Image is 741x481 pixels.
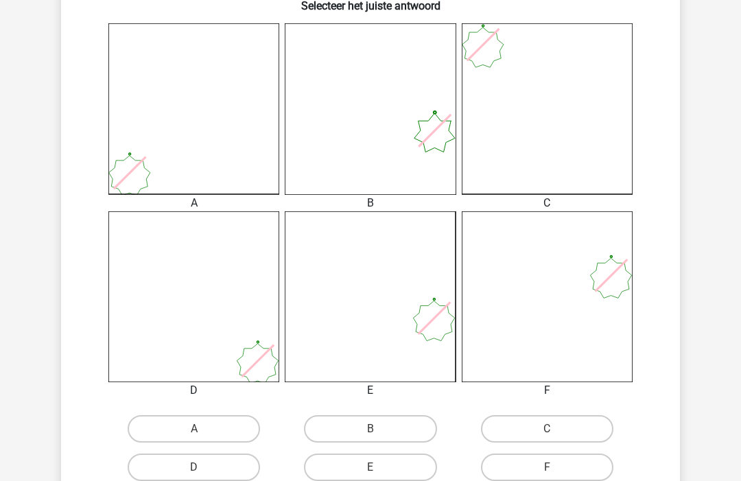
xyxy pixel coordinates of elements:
[451,382,643,399] div: F
[304,454,436,481] label: E
[451,195,643,211] div: C
[128,454,260,481] label: D
[481,415,613,443] label: C
[98,195,290,211] div: A
[304,415,436,443] label: B
[128,415,260,443] label: A
[98,382,290,399] div: D
[274,382,466,399] div: E
[481,454,613,481] label: F
[274,195,466,211] div: B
